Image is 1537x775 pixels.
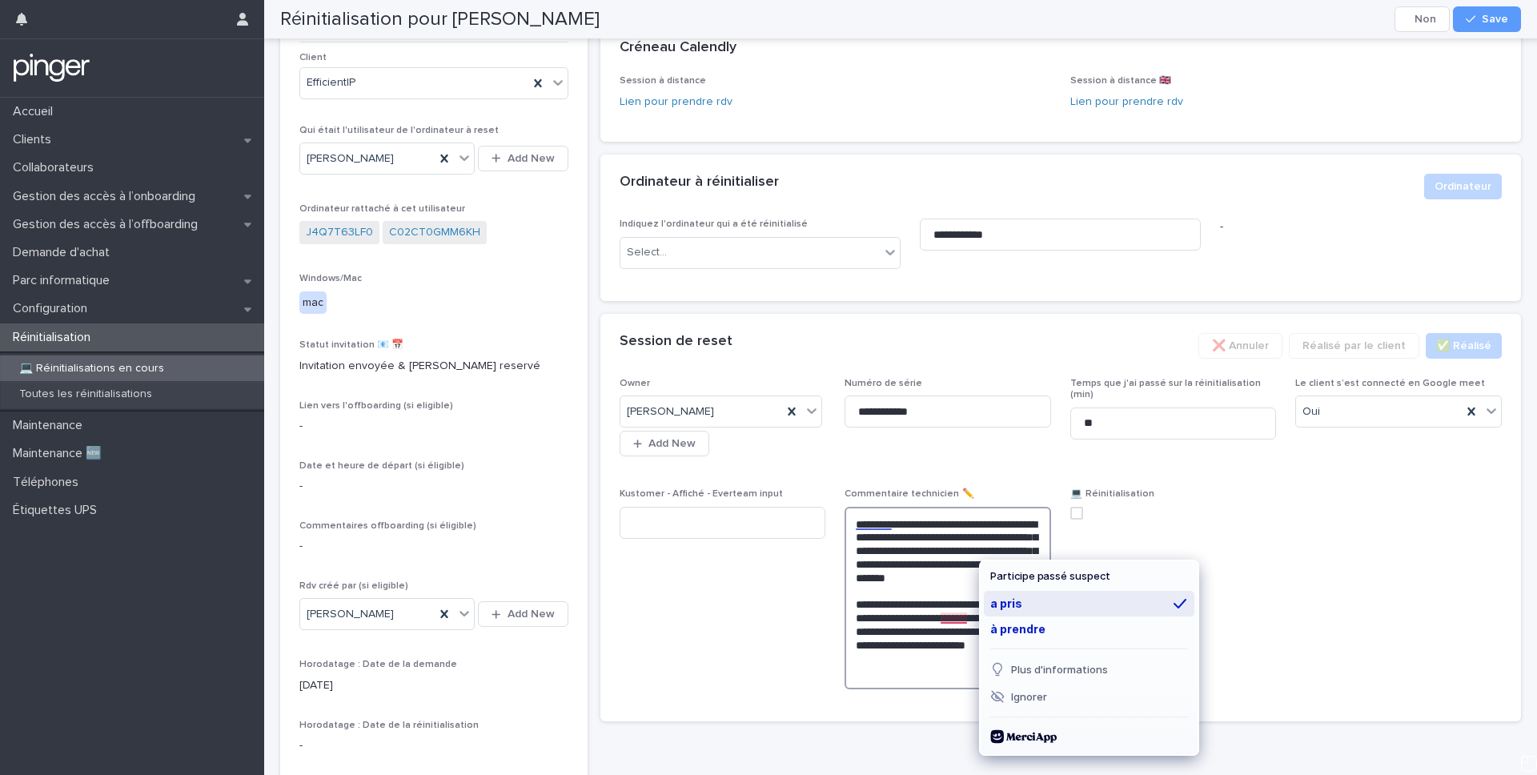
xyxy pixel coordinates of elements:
span: Commentaires offboarding (si éligible) [299,521,476,531]
span: Numéro de série [845,379,922,388]
span: Windows/Mac [299,274,362,283]
span: Ordinateur [1435,179,1491,195]
p: - [299,538,568,555]
span: Commentaire technicien ✏️ [845,489,974,499]
span: Temps que j'ai passé sur la réinitialisation (min) [1070,379,1261,400]
p: Téléphones [6,475,91,490]
span: Add New [508,608,555,620]
button: Save [1453,6,1521,32]
button: Réalisé par le client [1289,333,1419,359]
span: Rdv créé par (si eligible) [299,581,408,591]
p: Accueil [6,104,66,119]
span: Horodatage : Date de la réinitialisation [299,721,479,730]
p: - [1220,219,1501,235]
span: Qui était l'utilisateur de l'ordinateur à reset [299,126,499,135]
h2: Réinitialisation pour [PERSON_NAME] [280,8,600,31]
button: ❌ Annuler [1198,333,1282,359]
span: EfficientIP [307,74,355,91]
span: Lien vers l'offboarding (si eligible) [299,401,453,411]
h2: Session de reset [620,333,732,351]
span: Client [299,53,327,62]
h2: Ordinateur à réinitialiser [620,174,779,191]
span: [PERSON_NAME] [627,404,714,420]
p: Configuration [6,301,100,316]
span: Statut invitation 📧 📅 [299,340,403,350]
p: Clients [6,132,64,147]
p: Parc informatique [6,273,122,288]
a: Lien pour prendre rdv [1070,96,1183,107]
span: Réalisé par le client [1302,338,1406,354]
a: C02CT0GMM6KH [389,224,480,241]
p: Invitation envoyée & [PERSON_NAME] reservé [299,358,568,375]
p: Demande d'achat [6,245,122,260]
p: Toutes les réinitialisations [6,387,165,401]
span: Le client s’est connecté en Google meet [1295,379,1485,388]
span: ❌ Annuler [1212,338,1269,354]
img: mTgBEunGTSyRkCgitkcU [13,52,90,84]
span: Oui [1302,404,1320,420]
span: Add New [508,153,555,164]
p: - [299,478,568,495]
p: - [299,418,568,435]
button: Add New [620,431,709,456]
span: Add New [648,438,696,449]
p: Gestion des accès à l’offboarding [6,217,211,232]
button: Add New [478,146,568,171]
p: Maintenance 🆕 [6,446,114,461]
span: ✅​ Réalisé [1436,338,1491,354]
div: mac [299,291,327,315]
span: Horodatage : Date de la demande [299,660,457,669]
p: Collaborateurs [6,160,106,175]
a: J4Q7T63LF0 [306,224,373,241]
p: Étiquettes UPS [6,503,110,518]
p: - [299,737,568,754]
span: Kustomer - Affiché - Everteam input [620,489,783,499]
p: [DATE] [299,677,568,694]
button: ✅​ Réalisé [1426,333,1502,359]
span: Indiquez l'ordinateur qui a été réinitialisé [620,219,808,229]
span: Ordinateur rattaché à cet utilisateur [299,204,465,214]
span: Date et heure de départ (si éligible) [299,461,464,471]
p: Gestion des accès à l’onboarding [6,189,208,204]
span: Owner [620,379,650,388]
span: Session à distance 🇬🇧 [1070,76,1171,86]
span: 💻 Réinitialisation [1070,489,1154,499]
div: Select... [627,244,667,261]
p: 💻 Réinitialisations en cours [6,362,177,375]
a: Lien pour prendre rdv [620,96,732,107]
span: [PERSON_NAME] [307,151,394,167]
span: Save [1482,14,1508,25]
span: Session à distance [620,76,706,86]
button: Ordinateur [1424,174,1502,199]
button: Add New [478,601,568,627]
h2: Créneau Calendly [620,39,736,57]
span: [PERSON_NAME] [307,606,394,623]
p: Réinitialisation [6,330,103,345]
p: Maintenance [6,418,95,433]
